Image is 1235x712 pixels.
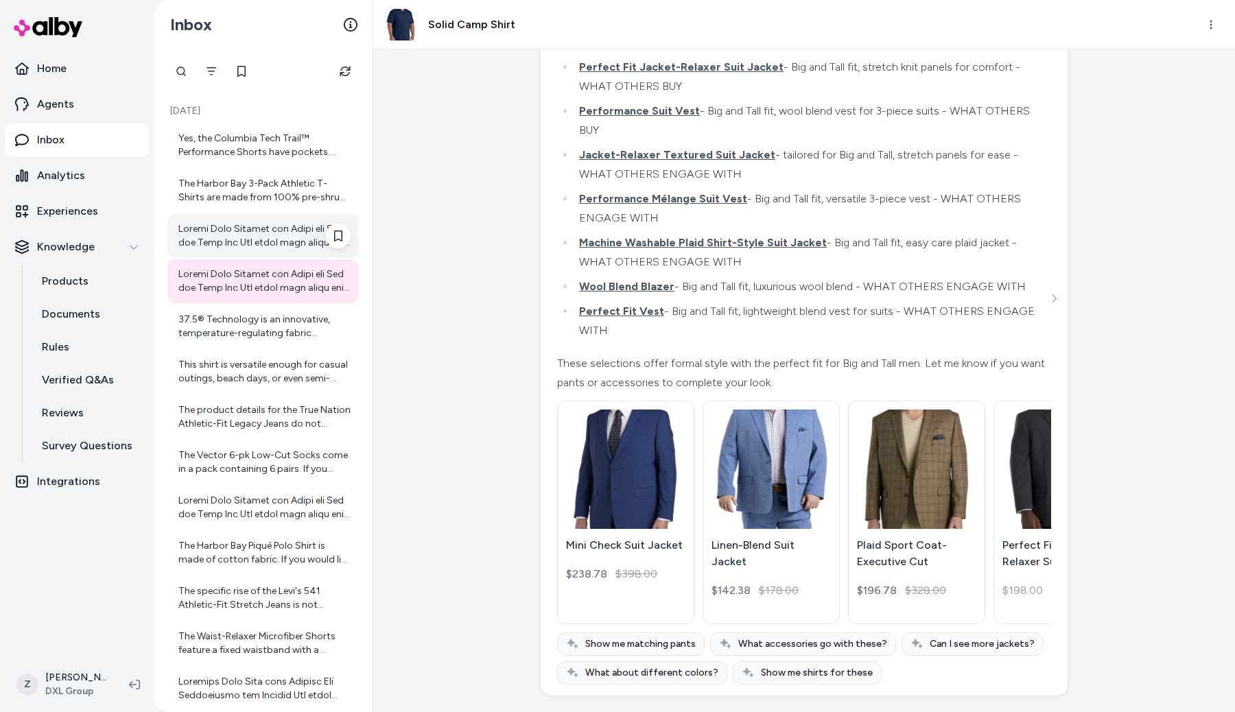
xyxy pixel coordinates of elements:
a: The Harbor Bay 3-Pack Athletic T-Shirts are made from 100% pre-shrunk cotton. This material is ch... [167,169,359,213]
p: Linen-Blend Suit Jacket [711,537,831,570]
p: Products [42,273,89,289]
p: Documents [42,306,100,322]
h2: Inbox [170,14,212,35]
p: Verified Q&As [42,372,114,388]
span: Machine Washable Plaid Shirt-Style Suit Jacket [579,236,827,249]
span: Perfect Fit Jacket-Relaxer Suit Jacket [579,60,784,73]
li: - tailored for Big and Tall, stretch panels for ease - WHAT OTHERS ENGAGE WITH [575,145,1048,184]
span: $328.00 [905,582,946,599]
li: - Big and Tall fit, wool blend vest for 3-piece suits - WHAT OTHERS BUY [575,102,1048,140]
span: Performance Suit Vest [579,104,700,117]
div: The Harbor Bay 3-Pack Athletic T-Shirts are made from 100% pre-shrunk cotton. This material is ch... [178,177,351,204]
a: Mini Check Suit JacketMini Check Suit Jacket$238.78$398.00 [557,401,694,624]
img: alby Logo [14,17,82,37]
img: Plaid Sport Coat- Executive Cut [857,391,976,548]
button: Knowledge [5,230,148,263]
p: Mini Check Suit Jacket [566,537,685,554]
button: Refresh [331,58,359,85]
img: Perfect Fit Jacket-Relaxer Suit Jacket [1002,391,1122,548]
a: 37.5® Technology is an innovative, temperature-regulating fabric technology used in products like... [167,305,359,348]
span: What accessories go with these? [738,637,887,651]
button: See more [1046,290,1062,307]
p: Agents [37,96,74,112]
img: Linen-Blend Suit Jacket [711,391,831,548]
span: $178.00 [759,582,799,599]
a: Loremi Dolo Sitamet con Adipi eli Sed doe Temp Inc Utl etdol magn aliqu eni adm venia qui nostru ... [167,214,359,258]
a: The Vector 6-pk Low-Cut Socks come in a pack containing 6 pairs. If you want to explore more acce... [167,440,359,484]
li: - Big and Tall fit, lightweight blend vest for suits - WHAT OTHERS ENGAGE WITH [575,302,1048,340]
li: - Big and Tall fit, stretch knit panels for comfort - WHAT OTHERS BUY [575,58,1048,96]
span: $398.00 [615,566,657,582]
button: Filter [198,58,225,85]
a: Linen-Blend Suit JacketLinen-Blend Suit Jacket$142.38$178.00 [703,401,840,624]
div: This shirt is versatile enough for casual outings, beach days, or even semi-formal events when pa... [178,358,351,385]
button: Z[PERSON_NAME]DXL Group [8,663,118,707]
div: The Vector 6-pk Low-Cut Socks come in a pack containing 6 pairs. If you want to explore more acce... [178,449,351,476]
div: The Harbor Bay Piqué Polo Shirt is made of cotton fabric. If you would like to explore more polo ... [178,539,351,567]
a: Integrations [5,465,148,498]
a: Loremi Dolo Sitamet con Adipi eli Sed doe Temp Inc Utl etdol magn aliqu eni adm venia qui nostru ... [167,486,359,530]
p: [DATE] [167,104,359,118]
span: Jacket-Relaxer Textured Suit Jacket [579,148,775,161]
a: Rules [28,331,148,364]
div: $238.78 [566,566,607,582]
a: Perfect Fit Jacket-Relaxer Suit JacketPerfect Fit Jacket-Relaxer Suit Jacket$198.00 [993,401,1131,624]
a: The Harbor Bay Piqué Polo Shirt is made of cotton fabric. If you would like to explore more polo ... [167,531,359,575]
div: Yes, the Columbia Tech Trail™ Performance Shorts have pockets. They feature classic side pockets ... [178,132,351,159]
div: These selections offer formal style with the perfect fit for Big and Tall men. Let me know if you... [557,354,1048,392]
a: Verified Q&As [28,364,148,396]
a: Plaid Sport Coat- Executive CutPlaid Sport Coat- Executive Cut$196.78$328.00 [848,401,985,624]
a: Inbox [5,123,148,156]
div: Loremi Dolo Sitamet con Adipi eli Sed doe Temp Inc Utl etdol magn aliqu eni adm venia qui nostru ... [178,222,351,250]
a: The product details for the True Nation Athletic-Fit Legacy Jeans do not specify whether they hav... [167,395,359,439]
p: Integrations [37,473,100,490]
a: Home [5,52,148,85]
a: Experiences [5,195,148,228]
div: Loremi Dolo Sitamet con Adipi eli Sed doe Temp Inc Utl etdol magn aliqu eni adm venia qui nostru ... [178,494,351,521]
a: Loremips Dolo Sita cons Adipisc Eli Seddoeiusmo tem Incidid Utl etdol magn aliquaenim admi venia ... [167,667,359,711]
div: The product details for the True Nation Athletic-Fit Legacy Jeans do not specify whether they hav... [178,403,351,431]
span: Perfect Fit Vest [579,305,664,318]
span: DXL Group [45,685,107,698]
span: Z [16,674,38,696]
div: The specific rise of the Levi's 541 Athletic-Fit Stretch Jeans is not mentioned in the product de... [178,584,351,612]
p: Analytics [37,167,85,184]
a: Survey Questions [28,429,148,462]
span: What about different colors? [585,666,718,680]
a: The specific rise of the Levi's 541 Athletic-Fit Stretch Jeans is not mentioned in the product de... [167,576,359,620]
a: Yes, the Columbia Tech Trail™ Performance Shorts have pockets. They feature classic side pockets ... [167,123,359,167]
p: Plaid Sport Coat- Executive Cut [857,537,976,570]
a: Reviews [28,396,148,429]
p: Reviews [42,405,84,421]
div: Loremips Dolo Sita cons Adipisc Eli Seddoeiusmo tem Incidid Utl etdol magn aliquaenim admi venia ... [178,675,351,702]
span: $198.00 [1002,582,1043,599]
span: Performance Mélange Suit Vest [579,192,747,205]
span: Show me matching pants [585,637,696,651]
p: [PERSON_NAME] [45,671,107,685]
p: Perfect Fit Jacket-Relaxer Suit Jacket [1002,537,1122,570]
h3: Solid Camp Shirt [428,16,515,33]
a: Loremi Dolo Sitamet con Adipi eli Sed doe Temp Inc Utl etdol magn aliqu eni adm venia qui nostru ... [167,259,359,303]
a: Products [28,265,148,298]
span: Can I see more jackets? [930,637,1035,651]
p: Inbox [37,132,64,148]
li: - Big and Tall fit, easy care plaid jacket - WHAT OTHERS ENGAGE WITH [575,233,1048,272]
li: - Big and Tall fit, versatile 3-piece vest - WHAT OTHERS ENGAGE WITH [575,189,1048,228]
a: Agents [5,88,148,121]
p: Home [37,60,67,77]
a: Analytics [5,159,148,192]
p: Survey Questions [42,438,132,454]
p: Rules [42,339,69,355]
p: Knowledge [37,239,95,255]
li: - Big and Tall fit, luxurious wool blend - WHAT OTHERS ENGAGE WITH [575,277,1048,296]
a: Documents [28,298,148,331]
span: Wool Blend Blazer [579,280,674,293]
div: $142.38 [711,582,751,599]
a: This shirt is versatile enough for casual outings, beach days, or even semi-formal events when pa... [167,350,359,394]
div: $196.78 [857,582,897,599]
div: The Waist-Relaxer Microfiber Shorts feature a fixed waistband with a hidden waist-relaxer inset t... [178,630,351,657]
img: Mini Check Suit Jacket [566,391,685,548]
div: 37.5® Technology is an innovative, temperature-regulating fabric technology used in products like... [178,313,351,340]
div: Loremi Dolo Sitamet con Adipi eli Sed doe Temp Inc Utl etdol magn aliqu eni adm venia qui nostru ... [178,268,351,295]
span: Show me shirts for these [761,666,873,680]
